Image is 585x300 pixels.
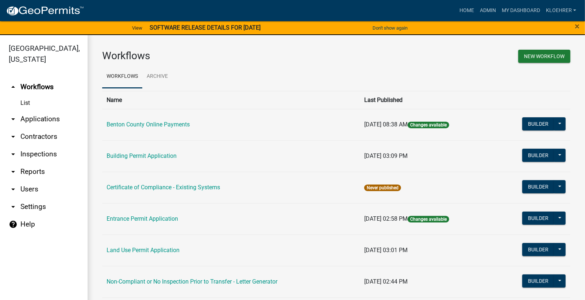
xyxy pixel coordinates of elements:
[9,132,18,141] i: arrow_drop_down
[575,21,580,31] span: ×
[522,212,554,225] button: Builder
[575,22,580,31] button: Close
[522,180,554,193] button: Builder
[370,22,411,34] button: Don't show again
[107,215,178,222] a: Entrance Permit Application
[364,152,408,159] span: [DATE] 03:09 PM
[522,274,554,288] button: Builder
[457,4,477,18] a: Home
[364,247,408,254] span: [DATE] 03:01 PM
[522,117,554,130] button: Builder
[364,278,408,285] span: [DATE] 02:44 PM
[477,4,499,18] a: Admin
[522,243,554,256] button: Builder
[102,50,331,62] h3: Workflows
[102,65,142,88] a: Workflows
[107,121,190,128] a: Benton County Online Payments
[9,220,18,229] i: help
[150,24,261,31] strong: SOFTWARE RELEASE DETAILS FOR [DATE]
[499,4,543,18] a: My Dashboard
[9,202,18,211] i: arrow_drop_down
[518,50,570,63] button: New Workflow
[102,91,360,109] th: Name
[408,216,449,223] span: Changes available
[364,215,408,222] span: [DATE] 02:58 PM
[142,65,172,88] a: Archive
[129,22,145,34] a: View
[107,184,220,191] a: Certificate of Compliance - Existing Systems
[9,83,18,91] i: arrow_drop_up
[9,115,18,124] i: arrow_drop_down
[9,185,18,194] i: arrow_drop_down
[107,247,180,254] a: Land Use Permit Application
[9,167,18,176] i: arrow_drop_down
[9,150,18,159] i: arrow_drop_down
[364,185,401,191] span: Never published
[364,121,408,128] span: [DATE] 08:38 AM
[107,152,177,159] a: Building Permit Application
[522,149,554,162] button: Builder
[107,278,277,285] a: Non-Compliant or No Inspection Prior to Transfer - Letter Generator
[543,4,579,18] a: kloehrer
[360,91,494,109] th: Last Published
[408,122,449,128] span: Changes available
